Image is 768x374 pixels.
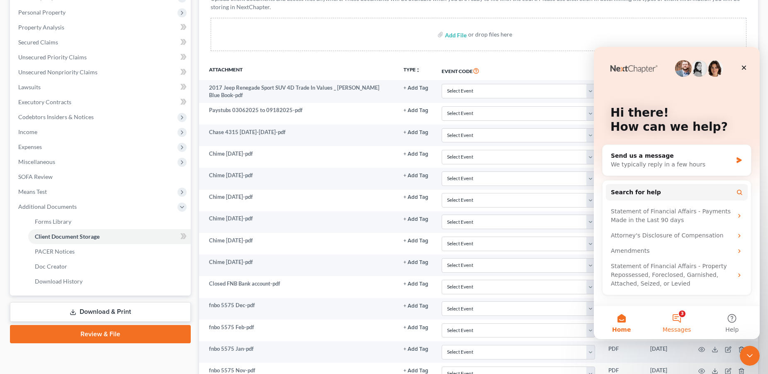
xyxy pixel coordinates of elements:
td: Chime [DATE]-pdf [199,211,397,233]
a: Client Document Storage [28,229,191,244]
td: Chime [DATE]-pdf [199,146,397,168]
iframe: Intercom live chat [740,346,760,366]
span: Client Document Storage [35,233,100,240]
a: Property Analysis [12,20,191,35]
button: + Add Tag [403,86,428,91]
button: TYPEunfold_more [403,67,420,73]
span: Unsecured Nonpriority Claims [18,68,97,76]
button: + Add Tag [403,173,428,178]
a: Download & Print [10,302,191,322]
span: PACER Notices [35,248,75,255]
button: + Add Tag [403,130,428,135]
span: Codebtors Insiders & Notices [18,113,94,120]
a: + Add Tag [403,150,428,158]
a: + Add Tag [403,106,428,114]
a: + Add Tag [403,171,428,179]
td: Paystubs 03062025 to 09182025-pdf [199,103,397,125]
td: Chime [DATE]-pdf [199,168,397,189]
a: + Add Tag [403,237,428,244]
button: + Add Tag [403,195,428,200]
td: Chime [DATE]-pdf [199,190,397,211]
a: Unsecured Priority Claims [12,50,191,65]
a: Review & File [10,325,191,343]
button: + Add Tag [403,108,428,113]
a: Forms Library [28,214,191,229]
button: + Add Tag [403,303,428,309]
button: + Add Tag [403,217,428,222]
button: + Add Tag [403,238,428,244]
a: Doc Creator [28,259,191,274]
a: + Add Tag [403,345,428,353]
a: + Add Tag [403,193,428,201]
span: Unsecured Priority Claims [18,54,87,61]
a: + Add Tag [403,280,428,288]
a: + Add Tag [403,128,428,136]
a: PACER Notices [28,244,191,259]
button: + Add Tag [403,281,428,287]
span: Income [18,128,37,135]
td: Closed FNB Bank account-pdf [199,276,397,298]
td: PDF [602,341,644,363]
span: Forms Library [35,218,71,225]
td: Chime [DATE]-pdf [199,233,397,254]
span: Secured Claims [18,39,58,46]
span: Lawsuits [18,83,41,90]
a: Unsecured Nonpriority Claims [12,65,191,80]
th: Attachment [199,61,397,80]
td: [DATE] [644,341,688,363]
span: Miscellaneous [18,158,55,165]
button: + Add Tag [403,368,428,374]
a: + Add Tag [403,84,428,92]
a: Download History [28,274,191,289]
a: Secured Claims [12,35,191,50]
button: + Add Tag [403,347,428,352]
span: Property Analysis [18,24,64,31]
div: or drop files here [468,30,512,39]
td: Chase 4315 [DATE]-[DATE]-pdf [199,125,397,146]
a: + Add Tag [403,323,428,331]
th: Event Code [435,61,602,80]
td: fnbo 5575 Jan-pdf [199,341,397,363]
a: SOFA Review [12,169,191,184]
span: Personal Property [18,9,66,16]
button: + Add Tag [403,325,428,330]
a: + Add Tag [403,301,428,309]
span: SOFA Review [18,173,53,180]
a: + Add Tag [403,258,428,266]
td: fnbo 5575 Feb-pdf [199,320,397,341]
a: Executory Contracts [12,95,191,110]
a: Lawsuits [12,80,191,95]
span: Expenses [18,143,42,150]
span: Executory Contracts [18,98,71,105]
i: unfold_more [416,68,420,73]
span: Doc Creator [35,263,67,270]
button: + Add Tag [403,260,428,265]
td: Chime [DATE]-pdf [199,254,397,276]
button: + Add Tag [403,152,428,157]
span: Additional Documents [18,203,77,210]
td: 2017 Jeep Renegade Sport SUV 4D Trade In Values _ [PERSON_NAME] Blue Book-pdf [199,80,397,103]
